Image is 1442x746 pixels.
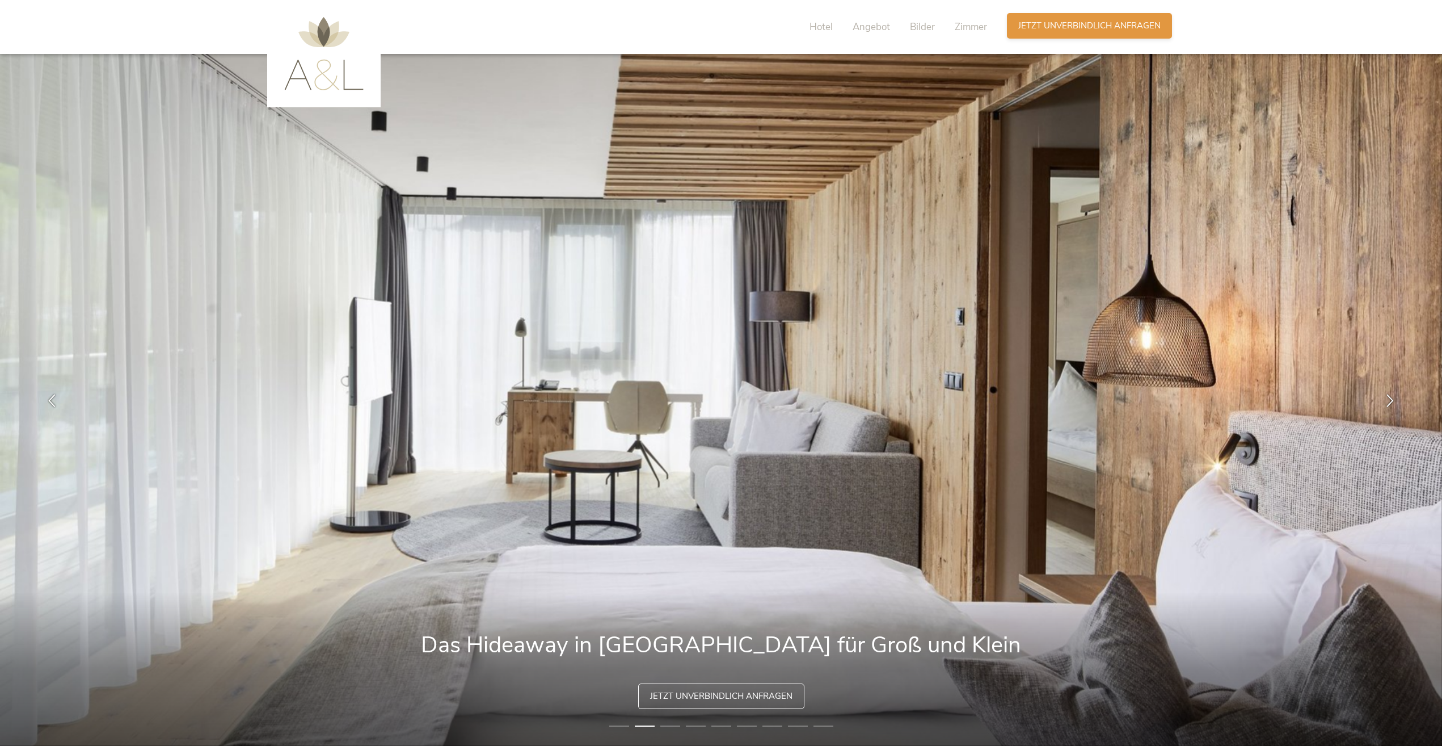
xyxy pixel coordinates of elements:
span: Jetzt unverbindlich anfragen [1018,20,1161,32]
span: Jetzt unverbindlich anfragen [650,690,792,702]
span: Bilder [910,20,935,33]
span: Zimmer [955,20,987,33]
img: AMONTI & LUNARIS Wellnessresort [284,17,364,90]
span: Hotel [809,20,833,33]
span: Angebot [853,20,890,33]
